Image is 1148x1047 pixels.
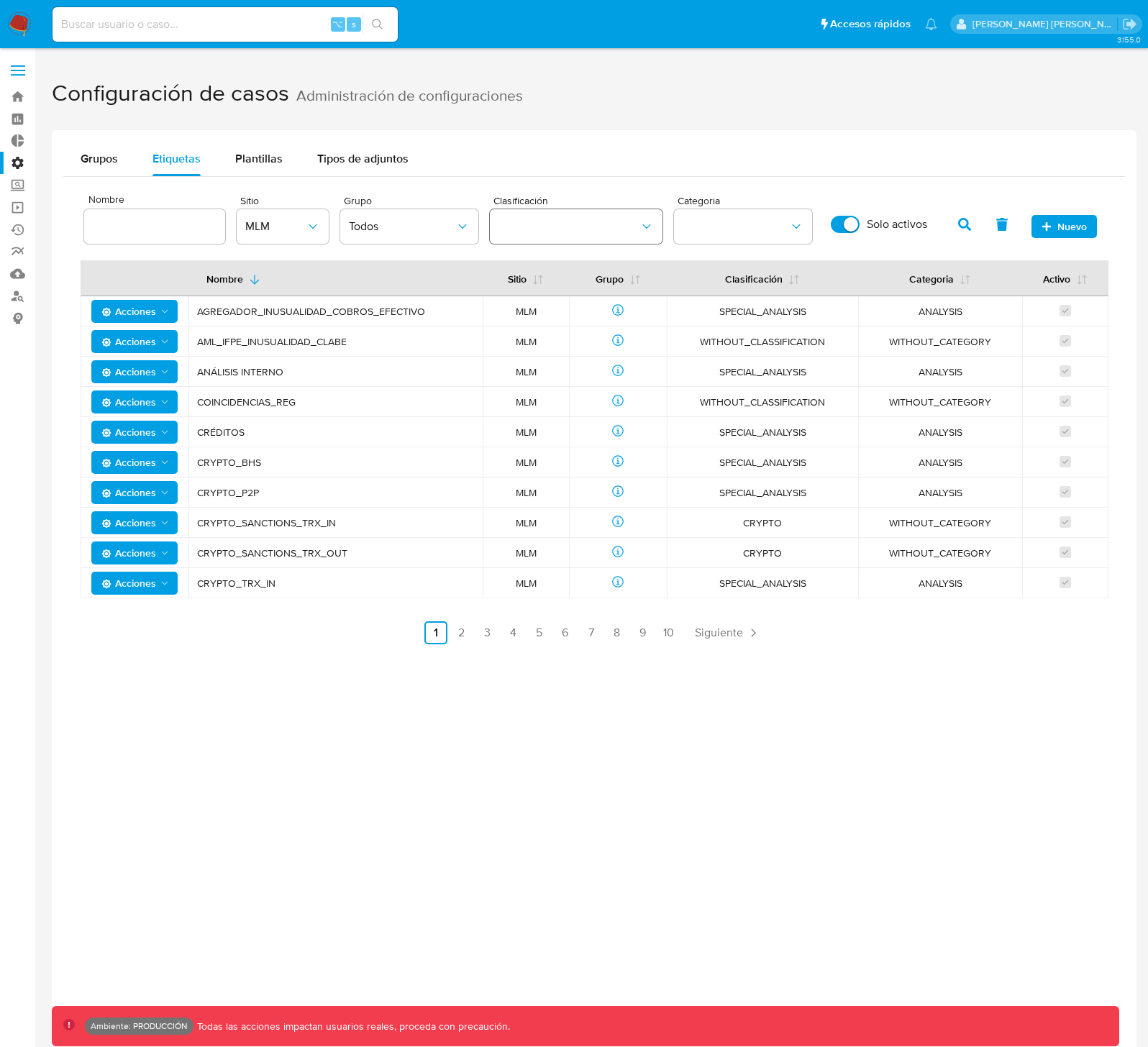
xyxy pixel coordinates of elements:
a: Notificaciones [925,18,937,30]
p: jarvi.zambrano@mercadolibre.com.co [972,17,1118,31]
p: Todas las acciones impactan usuarios reales, proceda con precaución. [193,1020,510,1033]
span: ⌥ [332,17,343,31]
span: s [352,17,356,31]
a: Salir [1122,17,1137,32]
span: Accesos rápidos [830,17,911,32]
p: Ambiente: PRODUCCIÓN [91,1023,188,1029]
input: Buscar usuario o caso... [53,15,398,34]
button: search-icon [363,14,392,35]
